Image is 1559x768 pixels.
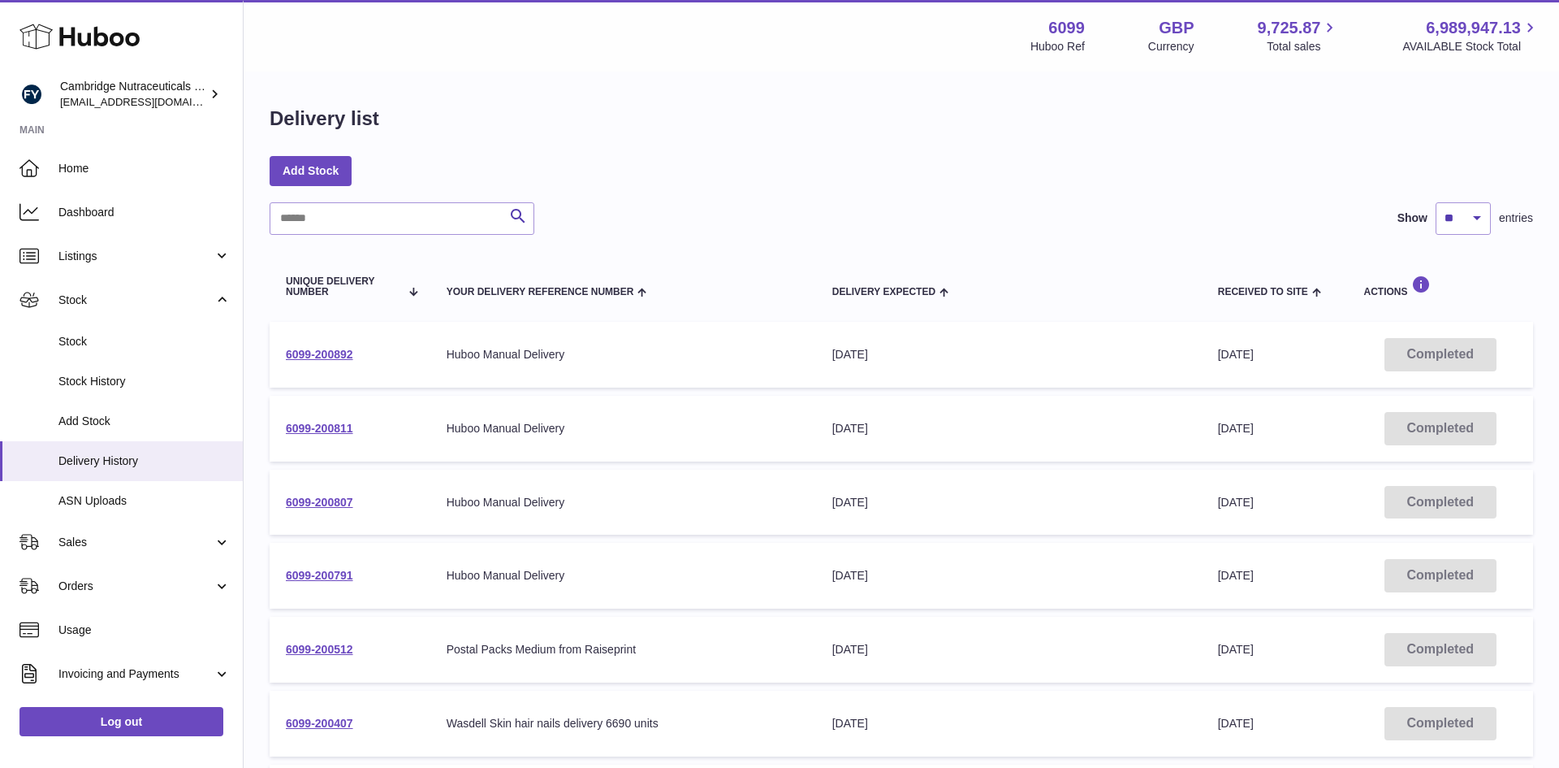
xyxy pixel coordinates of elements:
a: 6099-200791 [286,569,353,582]
div: Huboo Manual Delivery [447,568,800,584]
span: [DATE] [1218,348,1254,361]
span: Stock History [58,374,231,389]
div: Actions [1363,276,1517,297]
div: Huboo Manual Delivery [447,495,800,510]
span: Stock [58,334,231,349]
label: Show [1397,210,1427,226]
span: AVAILABLE Stock Total [1402,39,1540,54]
span: [DATE] [1218,496,1254,509]
div: [DATE] [832,642,1185,657]
div: [DATE] [832,495,1185,510]
span: Stock [58,293,214,308]
div: [DATE] [832,347,1185,362]
span: Invoicing and Payments [58,666,214,682]
div: Huboo Manual Delivery [447,421,800,436]
strong: GBP [1159,17,1194,39]
span: Received to Site [1218,287,1308,297]
span: Your Delivery Reference Number [447,287,634,297]
span: [DATE] [1218,569,1254,582]
div: [DATE] [832,716,1185,731]
span: Total sales [1267,39,1339,54]
span: Dashboard [58,205,231,220]
div: [DATE] [832,421,1185,436]
a: Log out [19,707,223,736]
div: Wasdell Skin hair nails delivery 6690 units [447,716,800,731]
h1: Delivery list [270,106,379,132]
a: 6099-200892 [286,348,353,361]
span: Listings [58,249,214,264]
span: ASN Uploads [58,493,231,509]
span: Home [58,161,231,176]
span: entries [1499,210,1533,226]
div: Huboo Manual Delivery [447,347,800,362]
span: Orders [58,579,214,594]
div: [DATE] [832,568,1185,584]
a: 6099-200807 [286,496,353,509]
span: [DATE] [1218,717,1254,730]
span: Delivery Expected [832,287,935,297]
span: Sales [58,535,214,550]
a: 9,725.87 Total sales [1258,17,1340,54]
span: [DATE] [1218,422,1254,435]
span: Add Stock [58,414,231,429]
a: 6,989,947.13 AVAILABLE Stock Total [1402,17,1540,54]
div: Postal Packs Medium from Raiseprint [447,642,800,657]
div: Huboo Ref [1030,39,1085,54]
span: 9,725.87 [1258,17,1321,39]
a: 6099-200407 [286,717,353,730]
span: 6,989,947.13 [1426,17,1521,39]
span: Usage [58,623,231,638]
a: 6099-200811 [286,422,353,435]
span: [DATE] [1218,643,1254,656]
span: [EMAIL_ADDRESS][DOMAIN_NAME] [60,95,239,108]
strong: 6099 [1048,17,1085,39]
div: Currency [1148,39,1194,54]
img: huboo@camnutra.com [19,82,44,106]
div: Cambridge Nutraceuticals Ltd [60,79,206,110]
a: 6099-200512 [286,643,353,656]
span: Delivery History [58,453,231,469]
span: Unique Delivery Number [286,276,399,297]
a: Add Stock [270,156,352,185]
